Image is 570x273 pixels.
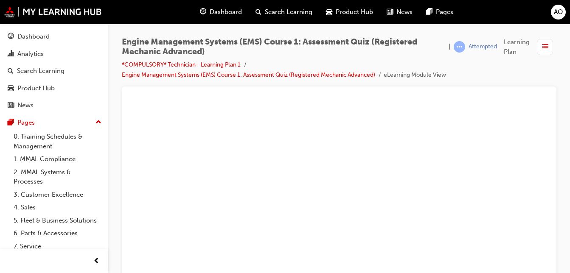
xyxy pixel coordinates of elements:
[396,7,413,17] span: News
[17,84,55,93] div: Product Hub
[8,85,14,92] span: car-icon
[122,71,375,78] a: Engine Management Systems (EMS) Course 1: Assessment Quiz (Registered Mechanic Advanced)
[3,97,105,113] a: News
[10,166,105,188] a: 2. MMAL Systems & Processes
[193,3,249,21] a: guage-iconDashboard
[8,119,14,127] span: pages-icon
[504,37,556,56] button: Learning Plan
[387,7,393,17] span: news-icon
[17,66,65,76] div: Search Learning
[256,7,261,17] span: search-icon
[326,7,332,17] span: car-icon
[380,3,419,21] a: news-iconNews
[10,153,105,166] a: 1. MMAL Compliance
[95,117,101,128] span: up-icon
[469,43,497,51] div: Attempted
[122,61,241,68] a: *COMPULSORY* Technician - Learning Plan 1
[504,37,533,56] span: Learning Plan
[265,7,312,17] span: Search Learning
[200,7,206,17] span: guage-icon
[249,3,319,21] a: search-iconSearch Learning
[319,3,380,21] a: car-iconProduct Hub
[436,7,453,17] span: Pages
[3,115,105,131] button: Pages
[419,3,460,21] a: pages-iconPages
[8,50,14,58] span: chart-icon
[17,49,44,59] div: Analytics
[384,70,446,80] li: eLearning Module View
[17,32,50,42] div: Dashboard
[17,100,34,110] div: News
[454,41,465,53] span: learningRecordVerb_ATTEMPT-icon
[10,188,105,201] a: 3. Customer Excellence
[336,7,373,17] span: Product Hub
[3,46,105,62] a: Analytics
[10,240,105,253] a: 7. Service
[554,7,563,17] span: AO
[3,63,105,79] a: Search Learning
[10,227,105,240] a: 6. Parts & Accessories
[426,7,432,17] span: pages-icon
[10,214,105,227] a: 5. Fleet & Business Solutions
[93,256,100,267] span: prev-icon
[17,118,35,128] div: Pages
[8,67,14,75] span: search-icon
[210,7,242,17] span: Dashboard
[4,6,102,17] img: mmal
[542,42,548,52] span: list-icon
[10,201,105,214] a: 4. Sales
[8,102,14,109] span: news-icon
[3,27,105,115] button: DashboardAnalyticsSearch LearningProduct HubNews
[551,5,566,19] button: AO
[122,37,445,56] span: Engine Management Systems (EMS) Course 1: Assessment Quiz (Registered Mechanic Advanced)
[8,33,14,41] span: guage-icon
[3,81,105,96] a: Product Hub
[449,42,450,52] span: |
[3,29,105,45] a: Dashboard
[10,130,105,153] a: 0. Training Schedules & Management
